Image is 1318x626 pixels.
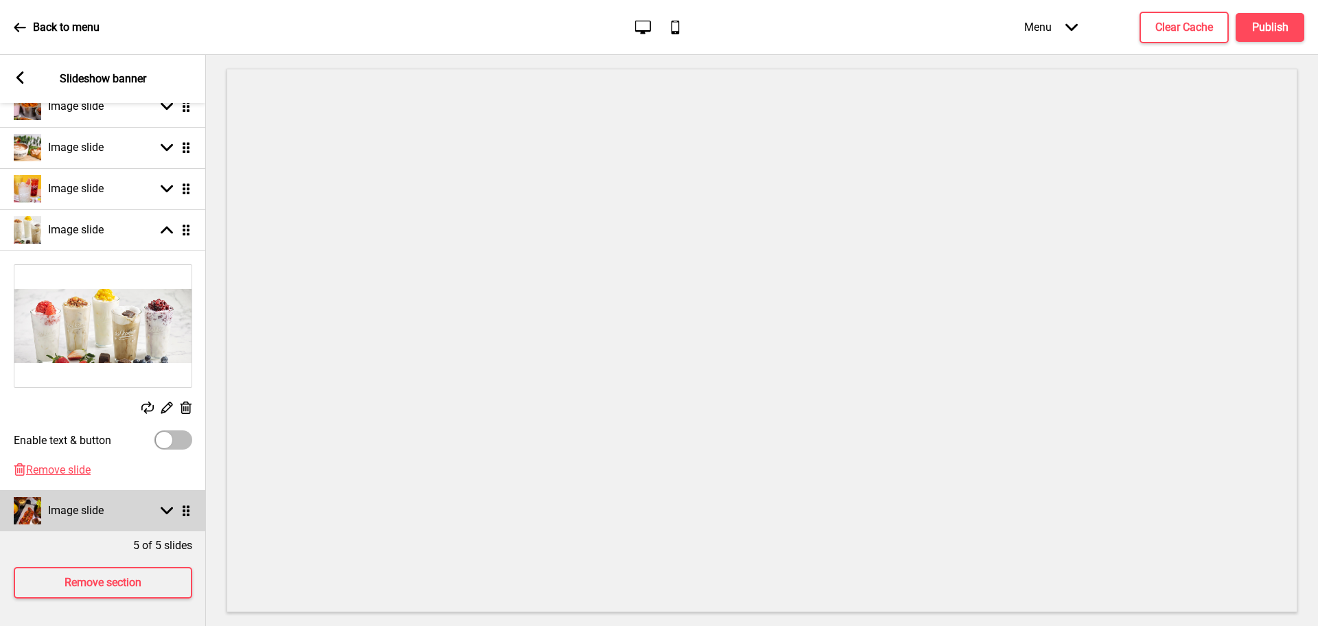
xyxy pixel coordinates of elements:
p: Back to menu [33,20,100,35]
p: 5 of 5 slides [133,538,192,553]
a: Back to menu [14,9,100,46]
button: Clear Cache [1140,12,1229,43]
h4: Image slide [48,140,104,155]
span: Remove slide [26,463,91,476]
h4: Remove section [65,575,141,590]
div: Menu [1010,7,1091,47]
img: Image [14,265,192,387]
label: Enable text & button [14,434,111,447]
p: Slideshow banner [60,71,146,86]
h4: Publish [1252,20,1288,35]
h4: Image slide [48,99,104,114]
h4: Image slide [48,503,104,518]
h4: Image slide [48,181,104,196]
h4: Clear Cache [1155,20,1213,35]
button: Remove section [14,567,192,599]
button: Publish [1236,13,1304,42]
h4: Image slide [48,222,104,237]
